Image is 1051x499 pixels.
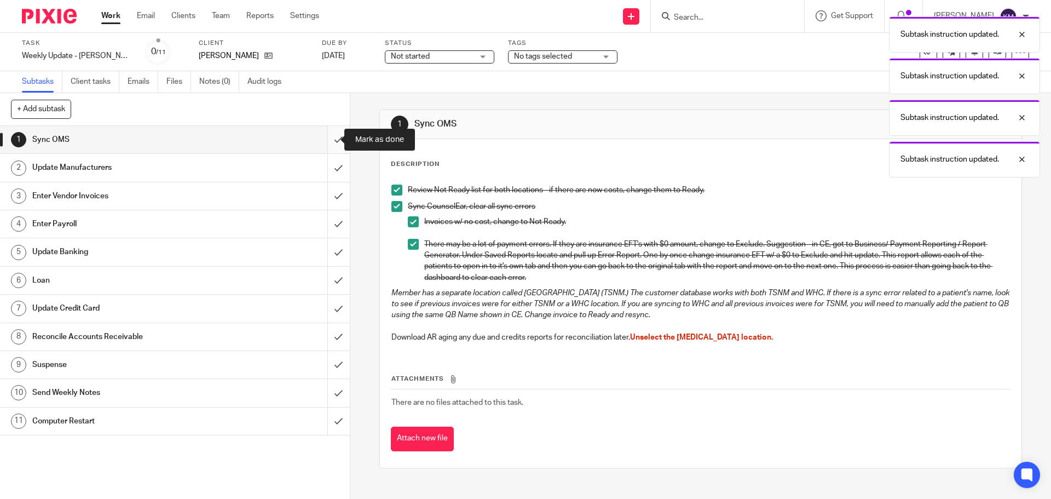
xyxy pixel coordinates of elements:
[385,39,494,48] label: Status
[199,39,308,48] label: Client
[391,376,444,382] span: Attachments
[212,10,230,21] a: Team
[424,239,1009,283] p: There may be a lot of payment errors. If they are insurance EFT's with $0 amount, change to Exclu...
[11,132,26,147] div: 1
[247,71,290,93] a: Audit logs
[11,273,26,288] div: 6
[391,332,1009,343] p: Download AR aging any due and credits reports for reconciliation later.
[322,39,371,48] label: Due by
[900,71,999,82] p: Subtask instruction updated.
[101,10,120,21] a: Work
[32,244,222,260] h1: Update Banking
[391,427,454,451] button: Attach new file
[1000,8,1017,25] img: svg%3E
[199,50,259,61] p: [PERSON_NAME]
[11,357,26,372] div: 9
[166,71,191,93] a: Files
[32,159,222,176] h1: Update Manufacturers
[391,399,523,406] span: There are no files attached to this task.
[391,53,430,60] span: Not started
[900,112,999,123] p: Subtask instruction updated.
[128,71,158,93] a: Emails
[11,414,26,429] div: 11
[151,45,166,58] div: 0
[171,10,195,21] a: Clients
[408,201,1009,212] p: Sync CounselEar, clear all sync errors
[11,216,26,232] div: 4
[508,39,617,48] label: Tags
[32,272,222,289] h1: Loan
[414,118,724,130] h1: Sync OMS
[900,29,999,40] p: Subtask instruction updated.
[322,52,345,60] span: [DATE]
[11,188,26,204] div: 3
[32,131,222,148] h1: Sync OMS
[290,10,319,21] a: Settings
[32,357,222,373] h1: Suspense
[11,100,71,118] button: + Add subtask
[22,50,131,61] div: Weekly Update - Beauchamp
[32,385,222,401] h1: Send Weekly Notes
[32,300,222,317] h1: Update Credit Card
[22,71,62,93] a: Subtasks
[514,53,572,60] span: No tags selected
[156,49,166,55] small: /11
[424,216,1009,227] p: Invoices w/ no cost, change to Not Ready.
[22,9,77,24] img: Pixie
[246,10,274,21] a: Reports
[900,154,999,165] p: Subtask instruction updated.
[32,216,222,232] h1: Enter Payroll
[137,10,155,21] a: Email
[630,334,773,341] span: Unselect the [MEDICAL_DATA] location.
[32,413,222,429] h1: Computer Restart
[391,289,1011,319] em: Member has a separate location called [GEOGRAPHIC_DATA] (TSNM.) The customer database works with ...
[199,71,239,93] a: Notes (0)
[71,71,119,93] a: Client tasks
[391,160,440,169] p: Description
[408,185,1009,196] p: Review Not Ready list for both locations - if there are now costs, change them to Ready.
[32,188,222,204] h1: Enter Vendor Invoices
[391,116,408,133] div: 1
[11,160,26,176] div: 2
[11,329,26,345] div: 8
[11,385,26,400] div: 10
[11,301,26,316] div: 7
[22,39,131,48] label: Task
[32,329,222,345] h1: Reconcile Accounts Receivable
[11,245,26,260] div: 5
[22,50,131,61] div: Weekly Update - [PERSON_NAME]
